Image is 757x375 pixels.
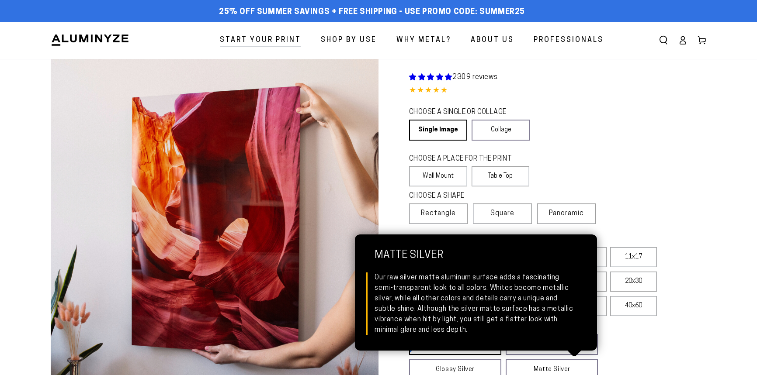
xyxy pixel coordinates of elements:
a: Start Your Print [213,29,308,52]
label: 40x60 [610,296,657,316]
a: Professionals [527,29,610,52]
a: Why Metal? [390,29,458,52]
span: Panoramic [549,210,584,217]
label: 11x17 [610,247,657,267]
label: Wall Mount [409,166,467,186]
strong: Matte Silver [375,250,577,272]
span: Professionals [534,34,604,47]
a: Shop By Use [314,29,383,52]
div: Our raw silver matte aluminum surface adds a fascinating semi-transparent look to all colors. Whi... [375,272,577,335]
span: Shop By Use [321,34,377,47]
span: Rectangle [421,208,456,219]
label: 20x30 [610,272,657,292]
span: Why Metal? [396,34,451,47]
legend: CHOOSE A PLACE FOR THE PRINT [409,154,521,164]
a: About Us [464,29,521,52]
label: Table Top [472,166,530,186]
div: 4.85 out of 5.0 stars [409,85,706,97]
img: Aluminyze [51,34,129,47]
span: Start Your Print [220,34,301,47]
summary: Search our site [654,31,673,50]
legend: CHOOSE A SINGLE OR COLLAGE [409,107,522,117]
a: Single Image [409,120,467,141]
span: Square [490,208,514,219]
span: 25% off Summer Savings + Free Shipping - Use Promo Code: SUMMER25 [219,7,525,17]
legend: CHOOSE A SHAPE [409,191,523,201]
a: Collage [472,120,530,141]
span: About Us [471,34,514,47]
